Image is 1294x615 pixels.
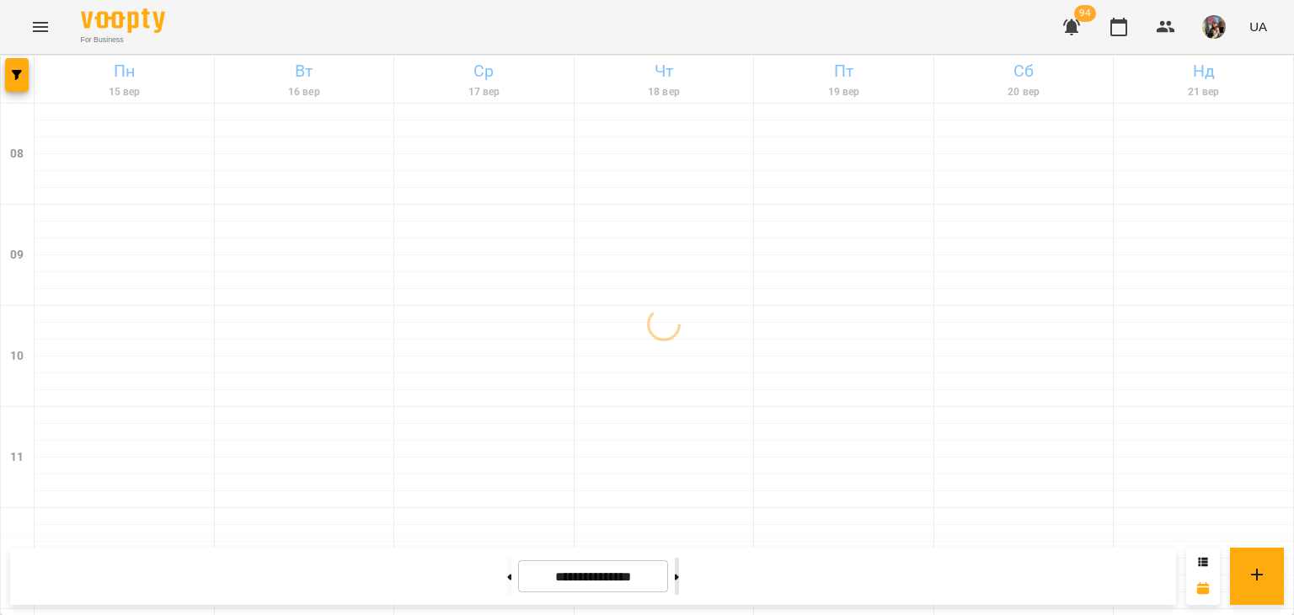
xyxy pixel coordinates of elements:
[577,58,751,84] h6: Чт
[397,84,571,100] h6: 17 вер
[37,84,211,100] h6: 15 вер
[1243,11,1274,42] button: UA
[10,145,24,163] h6: 08
[757,84,931,100] h6: 19 вер
[1116,58,1291,84] h6: Нд
[217,58,392,84] h6: Вт
[937,84,1111,100] h6: 20 вер
[37,58,211,84] h6: Пн
[1202,15,1226,39] img: 497ea43cfcb3904c6063eaf45c227171.jpeg
[937,58,1111,84] h6: Сб
[20,7,61,47] button: Menu
[397,58,571,84] h6: Ср
[757,58,931,84] h6: Пт
[81,35,165,45] span: For Business
[1249,18,1267,35] span: UA
[10,246,24,265] h6: 09
[10,448,24,467] h6: 11
[1074,5,1096,22] span: 94
[1116,84,1291,100] h6: 21 вер
[217,84,392,100] h6: 16 вер
[577,84,751,100] h6: 18 вер
[10,347,24,366] h6: 10
[81,8,165,33] img: Voopty Logo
